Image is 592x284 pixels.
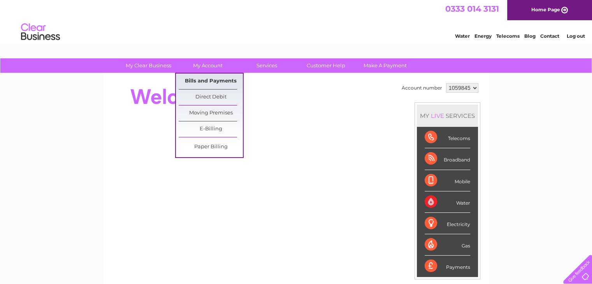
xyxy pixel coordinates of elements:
a: Bills and Payments [179,74,243,89]
a: My Account [176,58,240,73]
div: MY SERVICES [417,105,478,127]
div: Payments [425,256,470,277]
a: Make A Payment [353,58,417,73]
a: E-Billing [179,121,243,137]
div: Water [425,191,470,213]
a: Services [235,58,299,73]
div: LIVE [429,112,446,119]
a: Moving Premises [179,105,243,121]
a: Energy [474,33,492,39]
a: Paper Billing [179,139,243,155]
div: Telecoms [425,127,470,148]
a: My Clear Business [116,58,181,73]
a: 0333 014 3131 [445,4,499,14]
td: Account number [400,81,444,95]
a: Direct Debit [179,89,243,105]
div: Electricity [425,213,470,234]
div: Broadband [425,148,470,170]
div: Clear Business is a trading name of Verastar Limited (registered in [GEOGRAPHIC_DATA] No. 3667643... [112,4,480,38]
div: Mobile [425,170,470,191]
a: Contact [540,33,559,39]
a: Log out [566,33,585,39]
a: Telecoms [496,33,520,39]
a: Blog [524,33,536,39]
a: Customer Help [294,58,358,73]
a: Water [455,33,470,39]
img: logo.png [21,20,60,44]
div: Gas [425,234,470,256]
